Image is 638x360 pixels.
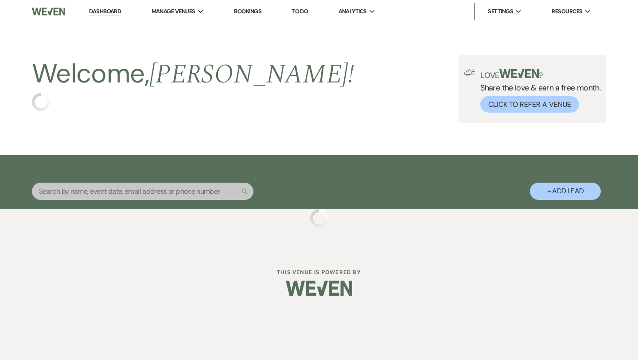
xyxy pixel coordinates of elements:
img: Weven Logo [286,273,352,304]
a: Dashboard [89,8,121,16]
span: Manage Venues [152,7,195,16]
span: Settings [488,7,513,16]
div: Share the love & earn a free month. [475,69,601,113]
p: Love ? [480,69,601,79]
img: loading spinner [32,93,50,111]
input: Search by name, event date, email address or phone number [32,183,253,200]
img: weven-logo-green.svg [499,69,539,78]
img: loud-speaker-illustration.svg [464,69,475,76]
span: [PERSON_NAME] ! [149,54,354,95]
span: Analytics [338,7,367,16]
img: Weven Logo [32,2,65,21]
button: + Add Lead [530,183,601,200]
button: Click to Refer a Venue [480,96,579,113]
a: To Do [292,8,308,15]
img: loading spinner [310,209,328,227]
h2: Welcome, [32,55,354,93]
a: Bookings [234,8,261,15]
span: Resources [552,7,582,16]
